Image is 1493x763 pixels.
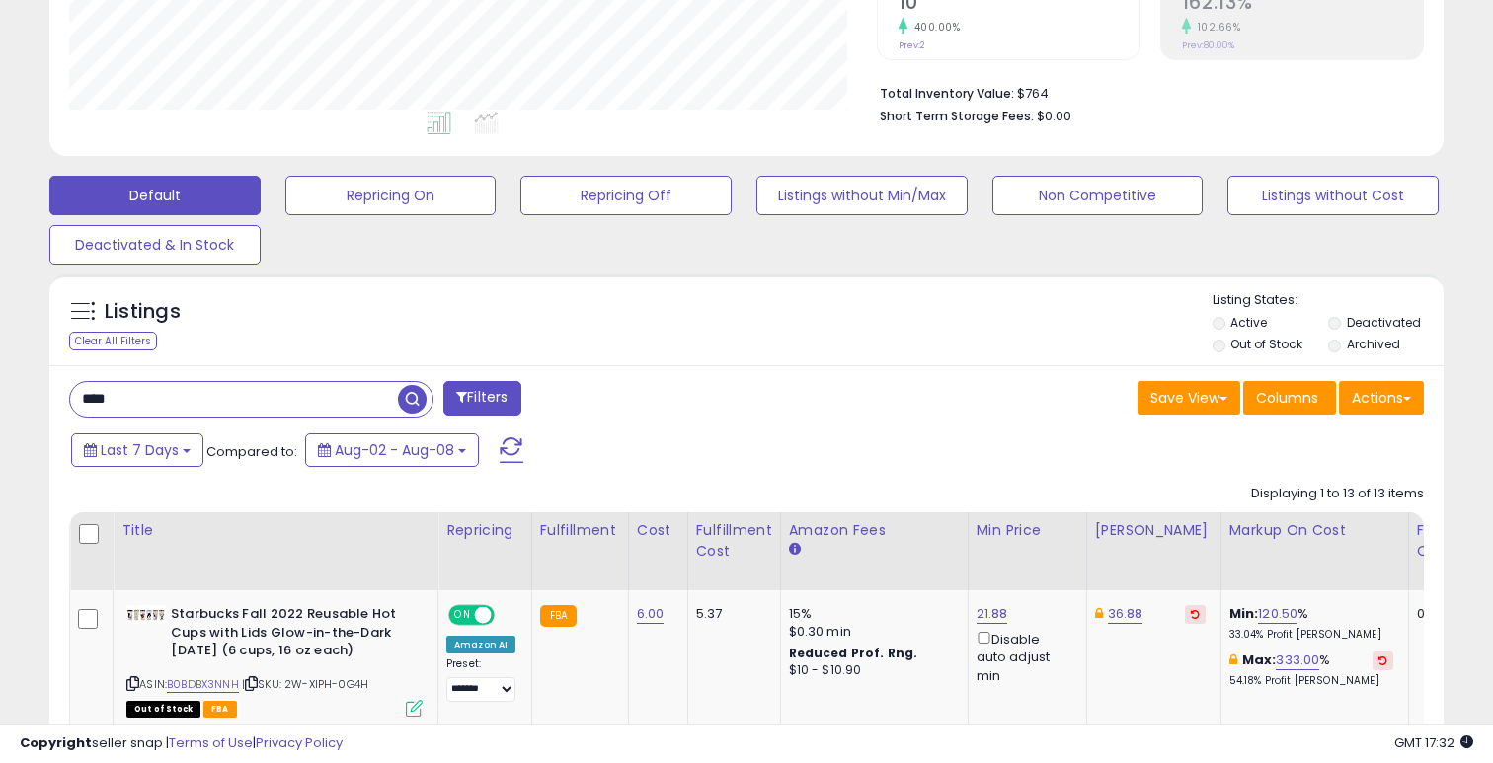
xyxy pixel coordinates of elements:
button: Last 7 Days [71,433,203,467]
label: Out of Stock [1230,336,1302,352]
a: Terms of Use [169,733,253,752]
div: % [1229,651,1393,688]
span: Aug-02 - Aug-08 [335,440,454,460]
small: 400.00% [907,20,961,35]
button: Filters [443,381,520,416]
div: $10 - $10.90 [789,662,953,679]
span: Last 7 Days [101,440,179,460]
button: Columns [1243,381,1336,415]
span: FBA [203,701,237,718]
small: Prev: 80.00% [1182,39,1234,51]
p: 33.04% Profit [PERSON_NAME] [1229,628,1393,642]
div: Min Price [977,520,1078,541]
a: Privacy Policy [256,733,343,752]
th: The percentage added to the cost of goods (COGS) that forms the calculator for Min & Max prices. [1220,512,1408,590]
button: Aug-02 - Aug-08 [305,433,479,467]
a: 6.00 [637,604,665,624]
div: Repricing [446,520,523,541]
b: Min: [1229,604,1259,623]
small: FBA [540,605,577,627]
div: Preset: [446,657,516,702]
b: Starbucks Fall 2022 Reusable Hot Cups with Lids Glow-in-the-Dark [DATE] (6 cups, 16 oz each) [171,605,411,665]
a: 21.88 [977,604,1008,624]
span: $0.00 [1037,107,1071,125]
a: 120.50 [1258,604,1297,624]
button: Listings without Cost [1227,176,1439,215]
div: Fulfillable Quantity [1417,520,1485,562]
span: | SKU: 2W-XIPH-0G4H [242,676,368,692]
span: OFF [492,607,523,624]
p: 54.18% Profit [PERSON_NAME] [1229,674,1393,688]
div: Fulfillment Cost [696,520,772,562]
small: Amazon Fees. [789,541,801,559]
div: Markup on Cost [1229,520,1400,541]
button: Listings without Min/Max [756,176,968,215]
button: Repricing On [285,176,497,215]
div: Amazon AI [446,636,515,653]
div: Title [121,520,430,541]
div: [PERSON_NAME] [1095,520,1213,541]
strong: Copyright [20,733,92,752]
div: Fulfillment [540,520,620,541]
label: Archived [1347,336,1400,352]
div: Clear All Filters [69,332,157,350]
b: Total Inventory Value: [880,85,1014,102]
div: Disable auto adjust min [977,628,1071,685]
a: B0BDBX3NNH [167,676,239,693]
button: Repricing Off [520,176,732,215]
button: Default [49,176,261,215]
div: Displaying 1 to 13 of 13 items [1251,485,1424,503]
button: Actions [1339,381,1424,415]
span: Compared to: [206,442,297,461]
b: Max: [1242,650,1277,669]
div: Cost [637,520,679,541]
a: 36.88 [1108,604,1143,624]
div: $0.30 min [789,623,953,641]
p: Listing States: [1213,291,1445,310]
div: seller snap | | [20,734,343,753]
span: Columns [1256,388,1318,408]
span: ON [450,607,475,624]
button: Non Competitive [992,176,1204,215]
label: Deactivated [1347,314,1421,331]
small: Prev: 2 [899,39,925,51]
div: 0 [1417,605,1478,623]
div: Amazon Fees [789,520,960,541]
div: 5.37 [696,605,765,623]
div: 15% [789,605,953,623]
button: Deactivated & In Stock [49,225,261,265]
span: All listings that are currently out of stock and unavailable for purchase on Amazon [126,701,200,718]
span: 2025-08-16 17:32 GMT [1394,733,1473,752]
h5: Listings [105,298,181,326]
small: 102.66% [1191,20,1241,35]
b: Reduced Prof. Rng. [789,645,918,661]
b: Short Term Storage Fees: [880,108,1034,124]
li: $764 [880,80,1409,104]
button: Save View [1138,381,1240,415]
a: 333.00 [1276,650,1319,670]
label: Active [1230,314,1267,331]
div: % [1229,605,1393,642]
img: 31GwkGzZcAL._SL40_.jpg [126,605,166,624]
